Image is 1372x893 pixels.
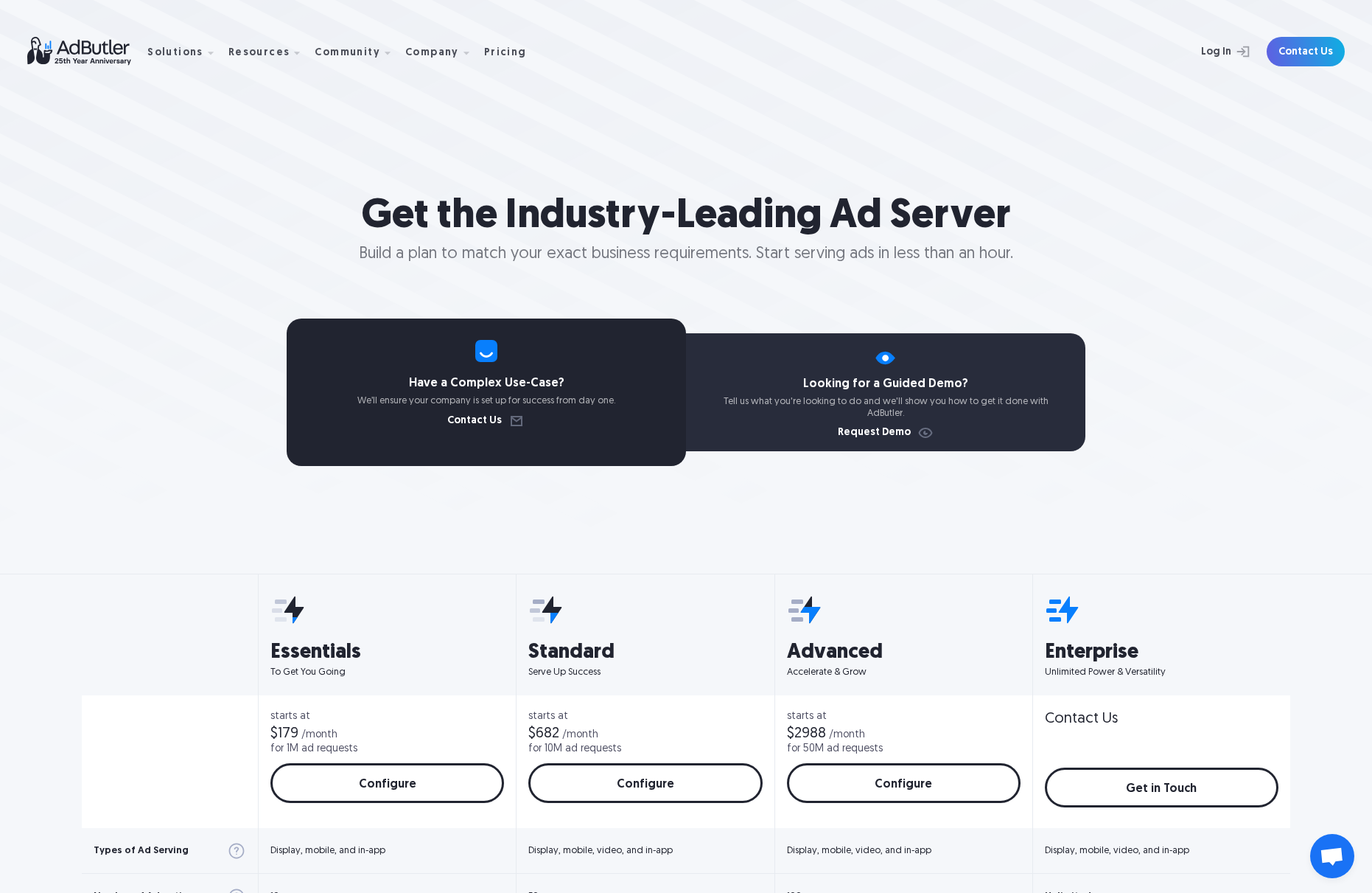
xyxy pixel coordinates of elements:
[528,726,559,741] div: $682
[270,712,504,722] div: starts at
[829,730,865,740] div: /month
[528,763,762,803] a: Configure
[528,666,762,679] p: Serve Up Success
[484,45,539,58] a: Pricing
[787,642,1021,663] h3: Advanced
[270,726,298,741] div: $179
[405,48,459,58] div: Company
[301,730,337,740] div: /month
[1045,846,1189,855] div: Display, mobile, video, and in-app
[270,642,504,663] h3: Essentials
[147,48,203,58] div: Solutions
[838,428,934,438] a: Request Demo
[405,29,481,75] div: Company
[1045,712,1118,726] div: Contact Us
[315,48,380,58] div: Community
[270,744,357,754] div: for 1M ad requests
[1045,642,1278,663] h3: Enterprise
[787,846,931,855] div: Display, mobile, video, and in-app
[1045,666,1278,679] p: Unlimited Power & Versatility
[287,378,686,389] h4: Have a Complex Use-Case?
[1162,37,1258,66] a: Log In
[270,666,504,679] p: To Get You Going
[787,744,883,754] div: for 50M ad requests
[484,48,527,58] div: Pricing
[528,744,621,754] div: for 10M ad requests
[686,378,1085,390] h4: Looking for a Guided Demo?
[787,666,1021,679] p: Accelerate & Grow
[562,730,598,740] div: /month
[1310,834,1354,878] a: Open chat
[528,642,762,663] h3: Standard
[1045,768,1278,807] a: Get in Touch
[528,846,673,855] div: Display, mobile, video, and in-app
[270,846,385,855] div: Display, mobile, and in-app
[315,29,402,75] div: Community
[787,726,826,741] div: $2988
[787,763,1021,803] a: Configure
[686,396,1085,419] p: Tell us what you're looking to do and we'll show you how to get it done with AdButler.
[94,846,189,855] div: Types of Ad Serving
[787,712,1021,722] div: starts at
[1267,37,1345,66] a: Contact Us
[228,29,312,75] div: Resources
[147,29,225,75] div: Solutions
[287,395,686,407] p: We’ll ensure your company is set up for success from day one.
[228,48,290,58] div: Resources
[270,763,504,803] a: Configure
[528,712,762,722] div: starts at
[447,416,525,426] a: Contact Us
